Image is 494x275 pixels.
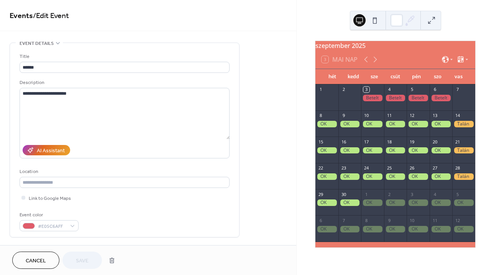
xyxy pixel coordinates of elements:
div: 26 [409,165,415,171]
div: pén [406,69,427,84]
div: OK [315,199,338,206]
button: Cancel [12,252,59,269]
div: OK [430,199,453,206]
div: OK [384,121,407,127]
div: 5 [455,191,460,197]
button: AI Assistant [23,145,70,155]
div: 10 [363,113,369,119]
div: Description [20,79,228,87]
div: 1 [363,191,369,197]
div: OK [361,226,384,232]
div: sze [364,69,385,84]
div: 11 [432,217,438,223]
div: OK [315,226,338,232]
div: 9 [386,217,392,223]
div: Betelt [361,95,384,101]
div: 16 [341,139,346,145]
span: #E05C6AFF [38,222,66,231]
div: szo [427,69,448,84]
div: Betelt [384,95,407,101]
div: 17 [363,139,369,145]
div: 3 [363,87,369,92]
div: OK [315,121,338,127]
div: 14 [455,113,460,119]
div: csüt [385,69,406,84]
div: OK [430,147,453,154]
div: 13 [432,113,438,119]
div: OK [384,226,407,232]
div: OK [430,121,453,127]
div: 2 [386,191,392,197]
div: OK [338,199,361,206]
div: OK [384,173,407,180]
div: OK [315,147,338,154]
div: OK [407,121,430,127]
div: Talán [452,121,475,127]
div: Talán [452,147,475,154]
div: 18 [386,139,392,145]
div: 25 [386,165,392,171]
div: 28 [455,165,460,171]
div: OK [407,226,430,232]
div: OK [452,226,475,232]
div: OK [407,199,430,206]
div: 10 [409,217,415,223]
div: OK [361,199,384,206]
div: Title [20,53,228,61]
div: 6 [432,87,438,92]
div: OK [430,173,453,180]
div: 23 [341,165,346,171]
div: OK [384,147,407,154]
div: Betelt [407,95,430,101]
div: 19 [409,139,415,145]
div: szeptember 2025 [315,41,475,50]
div: 1 [318,87,323,92]
div: 5 [409,87,415,92]
div: 20 [432,139,438,145]
div: 2 [341,87,346,92]
div: OK [338,121,361,127]
div: OK [361,173,384,180]
div: 7 [455,87,460,92]
div: Location [20,168,228,176]
span: Event details [20,40,54,48]
div: hét [322,69,343,84]
div: 29 [318,191,323,197]
div: kedd [343,69,364,84]
div: 11 [386,113,392,119]
div: OK [430,226,453,232]
a: Events [10,8,33,23]
div: Event color [20,211,77,219]
span: Cancel [26,257,46,265]
div: 4 [386,87,392,92]
div: 27 [432,165,438,171]
div: OK [361,147,384,154]
div: OK [338,226,361,232]
div: 21 [455,139,460,145]
div: 8 [363,217,369,223]
div: OK [407,173,430,180]
div: 9 [341,113,346,119]
div: 22 [318,165,323,171]
span: / Edit Event [33,8,69,23]
div: Talán [452,173,475,180]
span: Link to Google Maps [29,194,71,203]
div: 12 [409,113,415,119]
div: 3 [409,191,415,197]
div: 8 [318,113,323,119]
div: 4 [432,191,438,197]
div: AI Assistant [37,147,65,155]
div: OK [384,199,407,206]
div: 30 [341,191,346,197]
div: 12 [455,217,460,223]
div: 24 [363,165,369,171]
div: OK [338,147,361,154]
div: OK [338,173,361,180]
div: 6 [318,217,323,223]
div: 15 [318,139,323,145]
div: OK [452,199,475,206]
div: OK [407,147,430,154]
div: OK [315,173,338,180]
div: Betelt [430,95,453,101]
